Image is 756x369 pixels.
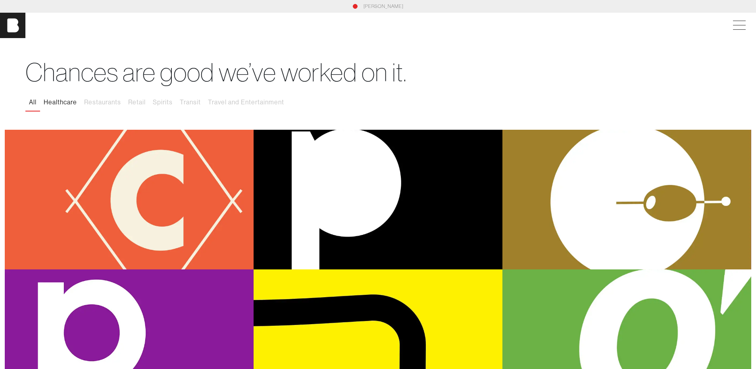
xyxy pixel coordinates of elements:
[204,94,288,111] button: Travel and Entertainment
[149,94,176,111] button: Spirits
[176,94,204,111] button: Transit
[40,94,81,111] button: Healthcare
[25,94,40,111] button: All
[364,3,404,10] a: [PERSON_NAME]
[125,94,149,111] button: Retail
[25,57,731,88] h1: Chances are good we’ve worked on it.
[81,94,125,111] button: Restaurants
